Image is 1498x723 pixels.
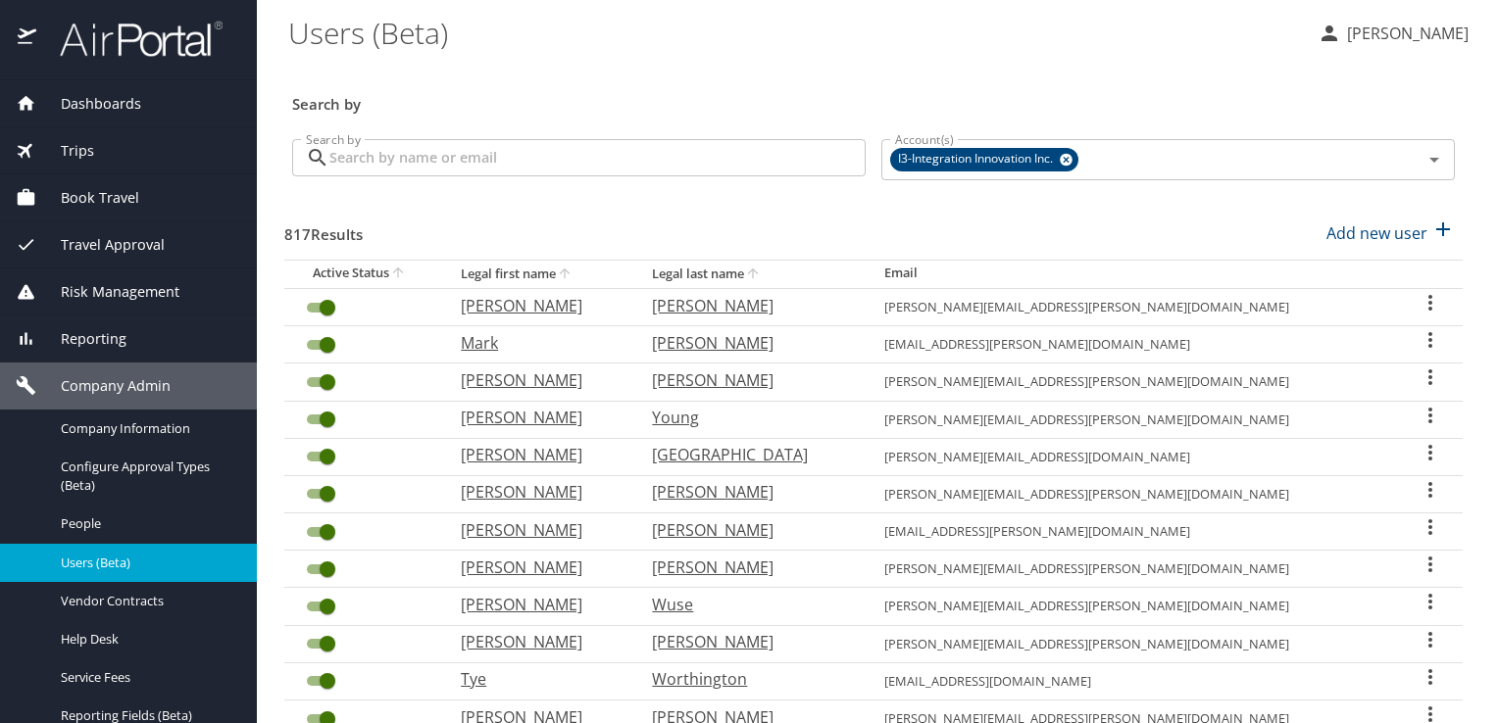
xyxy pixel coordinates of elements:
[869,662,1397,699] td: [EMAIL_ADDRESS][DOMAIN_NAME]
[652,331,845,355] p: [PERSON_NAME]
[36,328,126,350] span: Reporting
[652,555,845,579] p: [PERSON_NAME]
[461,630,613,653] p: [PERSON_NAME]
[389,265,409,283] button: sort
[36,140,94,162] span: Trips
[461,480,613,504] p: [PERSON_NAME]
[869,326,1397,363] td: [EMAIL_ADDRESS][PERSON_NAME][DOMAIN_NAME]
[461,593,613,616] p: [PERSON_NAME]
[869,588,1397,625] td: [PERSON_NAME][EMAIL_ADDRESS][PERSON_NAME][DOMAIN_NAME]
[652,368,845,392] p: [PERSON_NAME]
[329,139,866,176] input: Search by name or email
[652,406,845,429] p: Young
[636,260,869,288] th: Legal last name
[36,281,179,303] span: Risk Management
[284,212,363,246] h3: 817 Results
[461,518,613,542] p: [PERSON_NAME]
[869,551,1397,588] td: [PERSON_NAME][EMAIL_ADDRESS][PERSON_NAME][DOMAIN_NAME]
[652,480,845,504] p: [PERSON_NAME]
[1310,16,1476,51] button: [PERSON_NAME]
[36,187,139,209] span: Book Travel
[61,514,233,533] span: People
[652,518,845,542] p: [PERSON_NAME]
[869,401,1397,438] td: [PERSON_NAME][EMAIL_ADDRESS][PERSON_NAME][DOMAIN_NAME]
[1326,221,1427,245] p: Add new user
[461,368,613,392] p: [PERSON_NAME]
[461,331,613,355] p: Mark
[18,20,38,58] img: icon-airportal.png
[652,630,845,653] p: [PERSON_NAME]
[869,513,1397,551] td: [EMAIL_ADDRESS][PERSON_NAME][DOMAIN_NAME]
[869,288,1397,325] td: [PERSON_NAME][EMAIL_ADDRESS][PERSON_NAME][DOMAIN_NAME]
[461,555,613,579] p: [PERSON_NAME]
[288,2,1302,63] h1: Users (Beta)
[652,443,845,466] p: [GEOGRAPHIC_DATA]
[36,93,141,115] span: Dashboards
[1341,22,1469,45] p: [PERSON_NAME]
[461,294,613,317] p: [PERSON_NAME]
[652,294,845,317] p: [PERSON_NAME]
[292,81,1455,116] h3: Search by
[744,265,764,284] button: sort
[1421,146,1448,173] button: Open
[1319,212,1463,255] button: Add new user
[556,265,575,284] button: sort
[869,363,1397,401] td: [PERSON_NAME][EMAIL_ADDRESS][PERSON_NAME][DOMAIN_NAME]
[652,667,845,691] p: Worthington
[36,375,171,397] span: Company Admin
[652,593,845,616] p: Wuse
[869,260,1397,288] th: Email
[38,20,223,58] img: airportal-logo.png
[869,475,1397,512] td: [PERSON_NAME][EMAIL_ADDRESS][PERSON_NAME][DOMAIN_NAME]
[61,419,233,438] span: Company Information
[61,554,233,572] span: Users (Beta)
[890,149,1065,169] span: I3-Integration Innovation Inc.
[869,438,1397,475] td: [PERSON_NAME][EMAIL_ADDRESS][DOMAIN_NAME]
[61,592,233,610] span: Vendor Contracts
[461,443,613,466] p: [PERSON_NAME]
[61,458,233,495] span: Configure Approval Types (Beta)
[61,668,233,687] span: Service Fees
[890,148,1078,171] div: I3-Integration Innovation Inc.
[869,625,1397,662] td: [PERSON_NAME][EMAIL_ADDRESS][PERSON_NAME][DOMAIN_NAME]
[284,260,445,288] th: Active Status
[61,630,233,649] span: Help Desk
[461,406,613,429] p: [PERSON_NAME]
[36,234,165,256] span: Travel Approval
[445,260,636,288] th: Legal first name
[461,667,613,691] p: Tye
